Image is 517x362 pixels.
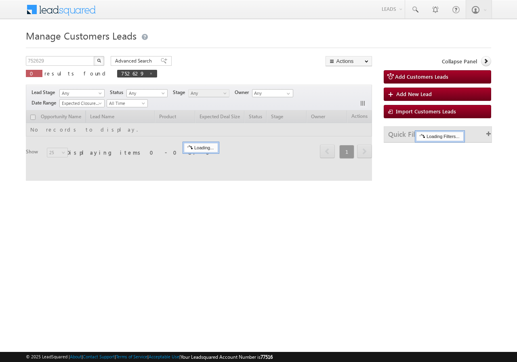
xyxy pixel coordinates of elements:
a: Any [126,89,168,97]
span: Collapse Panel [442,58,477,65]
span: 77516 [261,354,273,360]
span: Status [110,89,126,96]
a: Show All Items [282,90,292,98]
span: results found [44,70,109,77]
div: Loading... [184,143,218,153]
a: Terms of Service [116,354,147,359]
span: Date Range [32,99,59,107]
span: 752629 [121,70,145,77]
span: Stage [173,89,188,96]
span: © 2025 LeadSquared | | | | | [26,353,273,361]
a: About [70,354,82,359]
span: 0 [30,70,38,77]
span: Import Customers Leads [396,108,456,115]
span: Your Leadsquared Account Number is [181,354,273,360]
span: Any [127,90,165,97]
span: Expected Closure Date [60,100,102,107]
span: Owner [235,89,252,96]
a: Any [59,89,105,97]
span: Add New Lead [396,90,432,97]
img: Search [97,59,101,63]
span: All Time [107,100,145,107]
span: Any [60,90,102,97]
input: Type to Search [252,89,293,97]
span: Lead Stage [32,89,58,96]
span: Advanced Search [115,57,154,65]
a: Expected Closure Date [59,99,105,107]
a: All Time [107,99,148,107]
a: Contact Support [83,354,115,359]
span: Any [189,90,227,97]
a: Any [188,89,229,97]
div: Loading Filters... [416,132,464,141]
span: Add Customers Leads [395,73,448,80]
button: Actions [326,56,372,66]
span: Manage Customers Leads [26,29,137,42]
a: Acceptable Use [149,354,179,359]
